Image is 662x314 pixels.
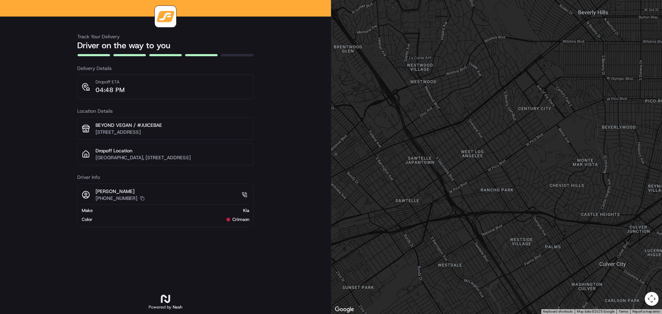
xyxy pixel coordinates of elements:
[645,292,659,306] button: Map camera controls
[96,195,137,202] p: [PHONE_NUMBER]
[577,310,614,313] span: Map data ©2025 Google
[156,7,175,26] img: logo-public_tracking_screen-VNDR-1688417501853.png
[543,309,573,314] button: Keyboard shortcuts
[77,65,254,72] h3: Delivery Details
[333,305,356,314] img: Google
[96,154,249,161] p: [GEOGRAPHIC_DATA], [STREET_ADDRESS]
[96,122,249,129] p: BEYOND VEGAN / #JUICEBAE
[619,310,628,313] a: Terms (opens in new tab)
[149,304,182,310] h2: Powered by
[632,310,660,313] a: Report a map error
[77,33,254,40] h3: Track Your Delivery
[77,108,254,114] h3: Location Details
[96,79,124,85] p: Dropoff ETA
[173,304,182,310] span: Nash
[243,207,249,214] span: Kia
[333,305,356,314] a: Open this area in Google Maps (opens a new window)
[77,40,254,51] h2: Driver on the way to you
[82,207,93,214] span: Make
[96,188,144,195] p: [PERSON_NAME]
[96,85,124,95] p: 04:48 PM
[82,216,92,223] span: Color
[77,174,254,181] h3: Driver Info
[96,129,249,135] p: [STREET_ADDRESS]
[96,147,249,154] p: Dropoff Location
[232,216,249,223] span: crimson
